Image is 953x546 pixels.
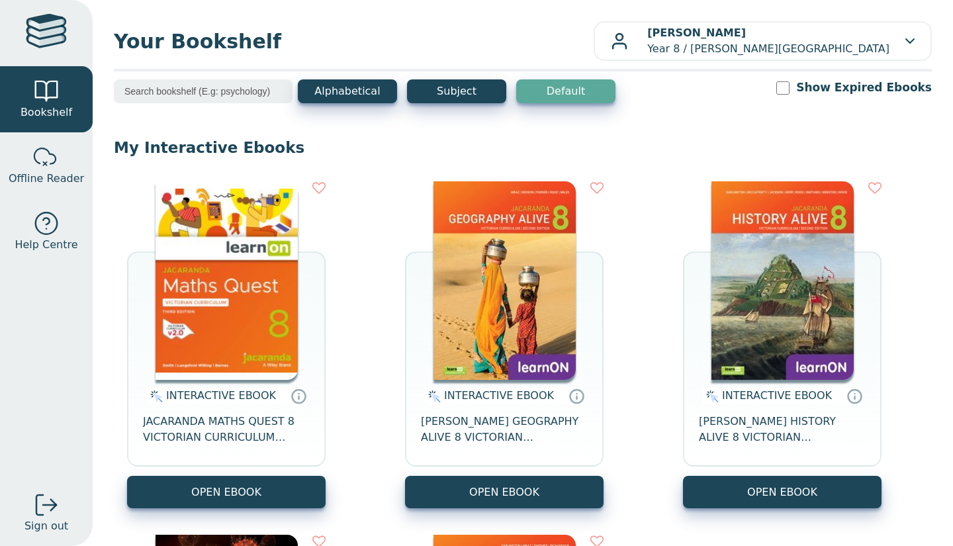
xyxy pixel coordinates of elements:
[156,181,298,380] img: c004558a-e884-43ec-b87a-da9408141e80.jpg
[146,388,163,404] img: interactive.svg
[516,79,615,103] button: Default
[114,26,594,56] span: Your Bookshelf
[298,79,397,103] button: Alphabetical
[444,389,554,402] span: INTERACTIVE EBOOK
[846,388,862,404] a: Interactive eBooks are accessed online via the publisher’s portal. They contain interactive resou...
[647,25,889,57] p: Year 8 / [PERSON_NAME][GEOGRAPHIC_DATA]
[702,388,719,404] img: interactive.svg
[594,21,932,61] button: [PERSON_NAME]Year 8 / [PERSON_NAME][GEOGRAPHIC_DATA]
[722,389,832,402] span: INTERACTIVE EBOOK
[683,476,882,508] button: OPEN EBOOK
[9,171,84,187] span: Offline Reader
[24,518,68,534] span: Sign out
[407,79,506,103] button: Subject
[143,414,310,445] span: JACARANDA MATHS QUEST 8 VICTORIAN CURRICULUM LEARNON EBOOK 3E
[424,388,441,404] img: interactive.svg
[568,388,584,404] a: Interactive eBooks are accessed online via the publisher’s portal. They contain interactive resou...
[127,476,326,508] button: OPEN EBOOK
[405,476,604,508] button: OPEN EBOOK
[21,105,72,120] span: Bookshelf
[421,414,588,445] span: [PERSON_NAME] GEOGRAPHY ALIVE 8 VICTORIAN CURRICULUM LEARNON EBOOK 2E
[166,389,276,402] span: INTERACTIVE EBOOK
[711,181,854,380] img: a03a72db-7f91-e911-a97e-0272d098c78b.jpg
[15,237,77,253] span: Help Centre
[699,414,866,445] span: [PERSON_NAME] HISTORY ALIVE 8 VICTORIAN CURRICULUM LEARNON EBOOK 2E
[647,26,746,39] b: [PERSON_NAME]
[433,181,576,380] img: 5407fe0c-7f91-e911-a97e-0272d098c78b.jpg
[796,79,932,96] label: Show Expired Ebooks
[114,138,932,158] p: My Interactive Ebooks
[291,388,306,404] a: Interactive eBooks are accessed online via the publisher’s portal. They contain interactive resou...
[114,79,293,103] input: Search bookshelf (E.g: psychology)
